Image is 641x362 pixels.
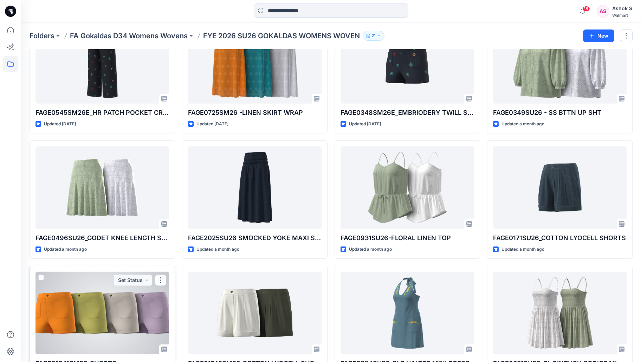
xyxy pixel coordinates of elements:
[612,13,632,18] div: Walmart
[35,146,169,229] a: FAGE0496SU26_GODET KNEE LENGTH SKIRT
[44,120,76,128] p: Updated [DATE]
[35,21,169,103] a: FAGE0545SM26E_HR PATCH POCKET CROPPED WIDE LEG
[371,32,376,40] p: 21
[612,4,632,13] div: Ashok S
[30,31,54,41] a: Folders
[341,233,474,243] p: FAGE0931SU26-FLORAL LINEN TOP
[493,21,627,103] a: FAGE0349SU26 - SS BTTN UP SHT
[341,108,474,118] p: FAGE0348SM26E_EMBRIODERY TWILL SHORTS
[363,31,384,41] button: 21
[493,108,627,118] p: FAGE0349SU26 - SS BTTN UP SHT
[582,6,590,12] span: 18
[341,272,474,354] a: FAGE0284SU26-SLS HALTER MINI DRESS
[349,246,392,253] p: Updated a month ago
[188,21,322,103] a: FAGE0725SM26 -LINEN SKIRT WRAP
[188,233,322,243] p: FAGE2025SU26 SMOCKED YOKE MAXI SKIRT
[349,120,381,128] p: Updated [DATE]
[493,146,627,229] a: FAGE0171SU26_COTTON LYOCELL SHORTS
[35,272,169,354] a: FAGE01641SM26_SHORTS
[196,120,228,128] p: Updated [DATE]
[35,108,169,118] p: FAGE0545SM26E_HR PATCH POCKET CROPPED WIDE LEG
[203,31,360,41] p: FYE 2026 SU26 GOKALDAS WOMENS WOVEN
[501,120,544,128] p: Updated a month ago
[583,29,614,42] button: New
[341,146,474,229] a: FAGE0931SU26-FLORAL LINEN TOP
[70,31,188,41] a: FA Gokaldas D34 Womens Wovens
[597,5,609,18] div: AS
[493,272,627,354] a: FAGE0331SU26-SL PINTUCK BODICE MINI DRESS
[35,233,169,243] p: FAGE0496SU26_GODET KNEE LENGTH SKIRT
[188,108,322,118] p: FAGE0725SM26 -LINEN SKIRT WRAP
[196,246,239,253] p: Updated a month ago
[44,246,87,253] p: Updated a month ago
[493,233,627,243] p: FAGE0171SU26_COTTON LYOCELL SHORTS
[188,272,322,354] a: FAGE01742SM26_COTTON LYOCELL SHORTS
[188,146,322,229] a: FAGE2025SU26 SMOCKED YOKE MAXI SKIRT
[341,21,474,103] a: FAGE0348SM26E_EMBRIODERY TWILL SHORTS
[501,246,544,253] p: Updated a month ago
